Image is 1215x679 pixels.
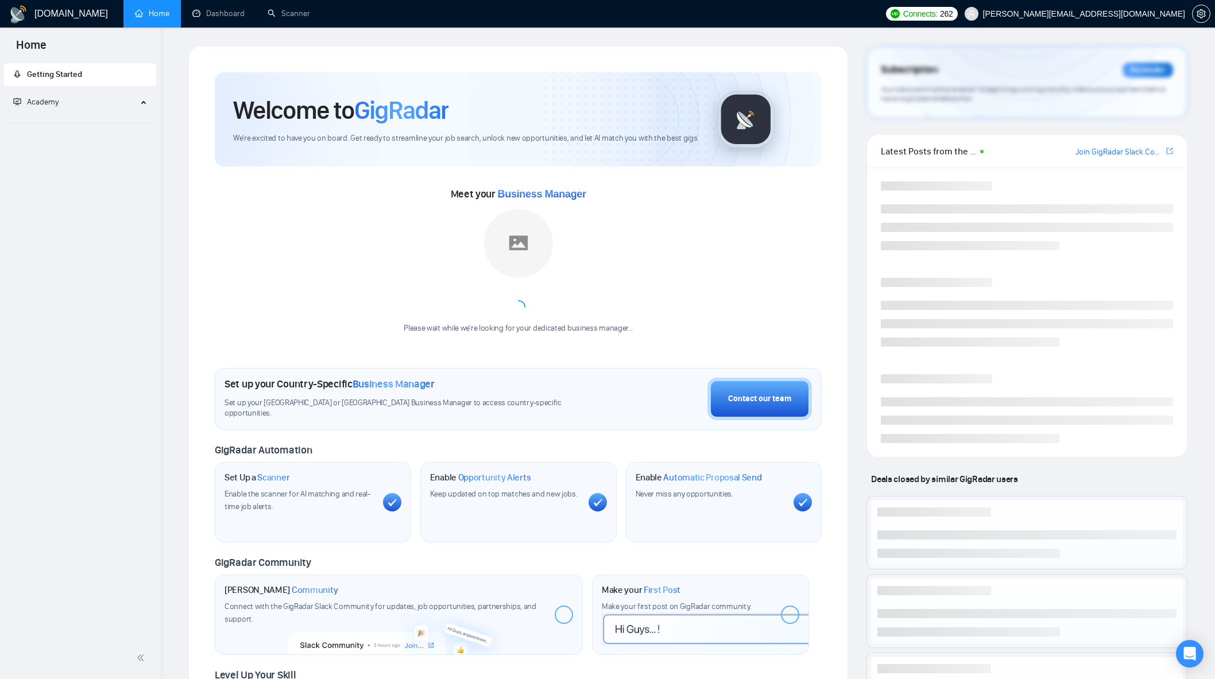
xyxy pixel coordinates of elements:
span: Academy [27,97,59,107]
h1: Enable [430,472,531,483]
h1: Enable [636,472,762,483]
span: Never miss any opportunities. [636,489,733,499]
span: loading [512,300,525,314]
span: double-left [137,652,148,664]
span: export [1166,146,1173,156]
span: Business Manager [353,378,435,390]
li: Academy Homepage [4,118,156,126]
span: Deals closed by similar GigRadar users [866,469,1022,489]
span: fund-projection-screen [13,98,21,106]
li: Getting Started [4,63,156,86]
img: gigradar-logo.png [717,91,775,148]
span: GigRadar [354,95,448,126]
img: slackcommunity-bg.png [289,602,509,655]
img: placeholder.png [484,209,553,278]
a: searchScanner [268,9,310,18]
span: Make your first post on GigRadar community. [602,602,751,611]
span: Enable the scanner for AI matching and real-time job alerts. [225,489,370,511]
div: Contact our team [728,393,791,405]
span: rocket [13,70,21,78]
span: setting [1193,9,1210,18]
span: Connects: [903,7,938,20]
span: Home [7,37,56,61]
h1: [PERSON_NAME] [225,584,338,596]
div: Open Intercom Messenger [1176,640,1204,668]
span: GigRadar Automation [215,444,312,456]
h1: Welcome to [233,95,448,126]
a: export [1166,146,1173,157]
span: We're excited to have you on board. Get ready to streamline your job search, unlock new opportuni... [233,133,699,144]
h1: Set up your Country-Specific [225,378,435,390]
a: homeHome [135,9,169,18]
span: Getting Started [27,69,82,79]
h1: Set Up a [225,472,289,483]
span: Connect with the GigRadar Slack Community for updates, job opportunities, partnerships, and support. [225,602,536,624]
span: Keep updated on top matches and new jobs. [430,489,578,499]
span: Academy [13,97,59,107]
button: setting [1192,5,1210,23]
div: Reminder [1123,63,1173,77]
span: Business Manager [498,188,586,200]
a: Join GigRadar Slack Community [1075,146,1164,158]
button: Contact our team [707,378,812,420]
div: Please wait while we're looking for your dedicated business manager... [397,323,640,334]
img: upwork-logo.png [891,9,900,18]
span: First Post [644,584,680,596]
span: Subscription [881,60,938,80]
span: Community [292,584,338,596]
span: GigRadar Community [215,556,311,569]
span: Your subscription will be renewed. To keep things running smoothly, make sure your payment method... [881,85,1165,103]
span: Meet your [451,188,586,200]
a: dashboardDashboard [192,9,245,18]
img: logo [9,5,28,24]
span: Opportunity Alerts [458,472,531,483]
span: user [968,10,976,18]
a: setting [1192,9,1210,18]
span: Set up your [GEOGRAPHIC_DATA] or [GEOGRAPHIC_DATA] Business Manager to access country-specific op... [225,398,577,420]
span: Scanner [257,472,289,483]
span: 262 [940,7,953,20]
span: Automatic Proposal Send [663,472,761,483]
span: Latest Posts from the GigRadar Community [881,144,977,158]
h1: Make your [602,584,680,596]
